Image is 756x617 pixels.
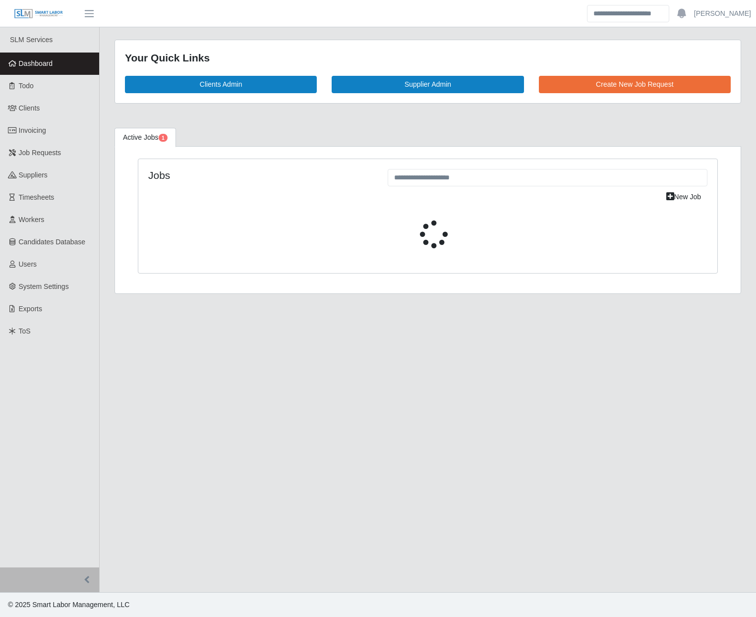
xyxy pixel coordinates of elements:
[10,36,53,44] span: SLM Services
[19,104,40,112] span: Clients
[125,50,731,66] div: Your Quick Links
[148,169,373,181] h4: Jobs
[694,8,751,19] a: [PERSON_NAME]
[19,59,53,67] span: Dashboard
[19,260,37,268] span: Users
[19,149,61,157] span: Job Requests
[115,128,176,147] a: Active Jobs
[332,76,523,93] a: Supplier Admin
[125,76,317,93] a: Clients Admin
[19,82,34,90] span: Todo
[19,216,45,224] span: Workers
[539,76,731,93] a: Create New Job Request
[19,282,69,290] span: System Settings
[19,193,55,201] span: Timesheets
[8,601,129,609] span: © 2025 Smart Labor Management, LLC
[19,305,42,313] span: Exports
[19,327,31,335] span: ToS
[660,188,707,206] a: New Job
[19,238,86,246] span: Candidates Database
[587,5,669,22] input: Search
[159,134,168,142] span: Pending Jobs
[14,8,63,19] img: SLM Logo
[19,171,48,179] span: Suppliers
[19,126,46,134] span: Invoicing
